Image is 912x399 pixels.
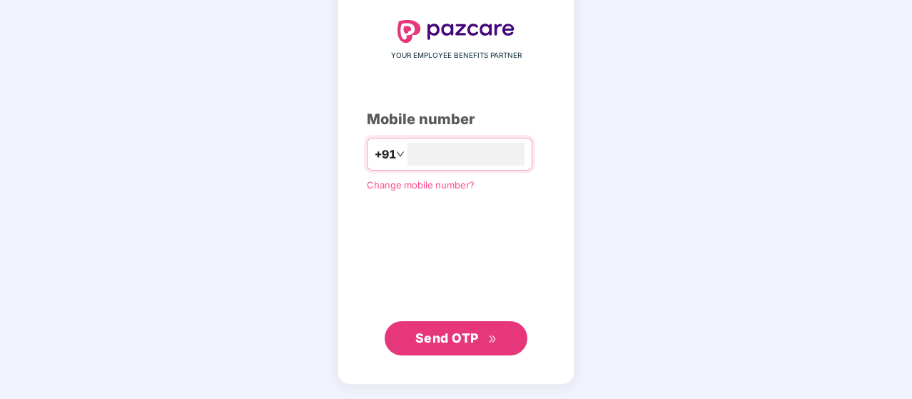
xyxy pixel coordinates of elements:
[391,50,522,61] span: YOUR EMPLOYEE BENEFITS PARTNER
[367,108,545,131] div: Mobile number
[375,146,396,163] span: +91
[367,179,475,191] a: Change mobile number?
[385,321,527,355] button: Send OTPdouble-right
[488,335,497,344] span: double-right
[415,330,479,345] span: Send OTP
[396,150,405,158] span: down
[397,20,515,43] img: logo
